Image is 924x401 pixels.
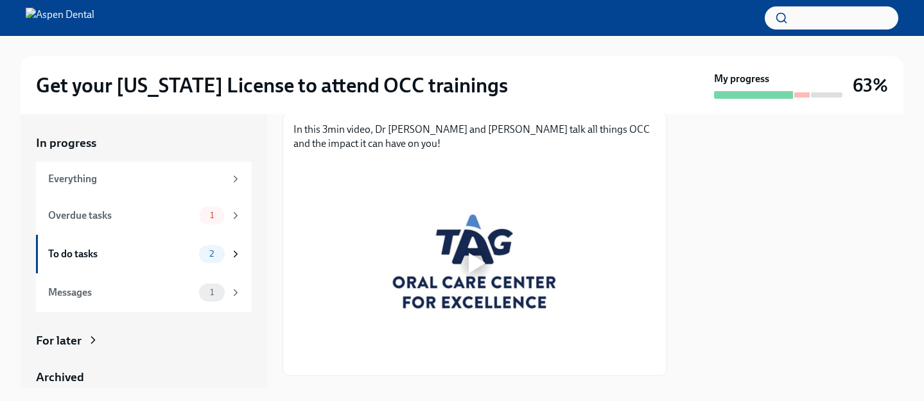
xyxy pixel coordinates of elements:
[48,286,194,300] div: Messages
[36,273,252,312] a: Messages1
[48,209,194,223] div: Overdue tasks
[26,8,94,28] img: Aspen Dental
[36,196,252,235] a: Overdue tasks1
[853,74,888,97] h3: 63%
[36,73,508,98] h2: Get your [US_STATE] License to attend OCC trainings
[202,210,222,220] span: 1
[202,249,222,259] span: 2
[36,332,252,349] a: For later
[202,287,222,297] span: 1
[36,135,252,151] a: In progress
[36,235,252,273] a: To do tasks2
[36,162,252,196] a: Everything
[714,72,769,86] strong: My progress
[48,172,225,186] div: Everything
[293,123,656,151] p: In this 3min video, Dr [PERSON_NAME] and [PERSON_NAME] talk all things OCC and the impact it can ...
[48,247,194,261] div: To do tasks
[36,332,82,349] div: For later
[36,369,252,386] a: Archived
